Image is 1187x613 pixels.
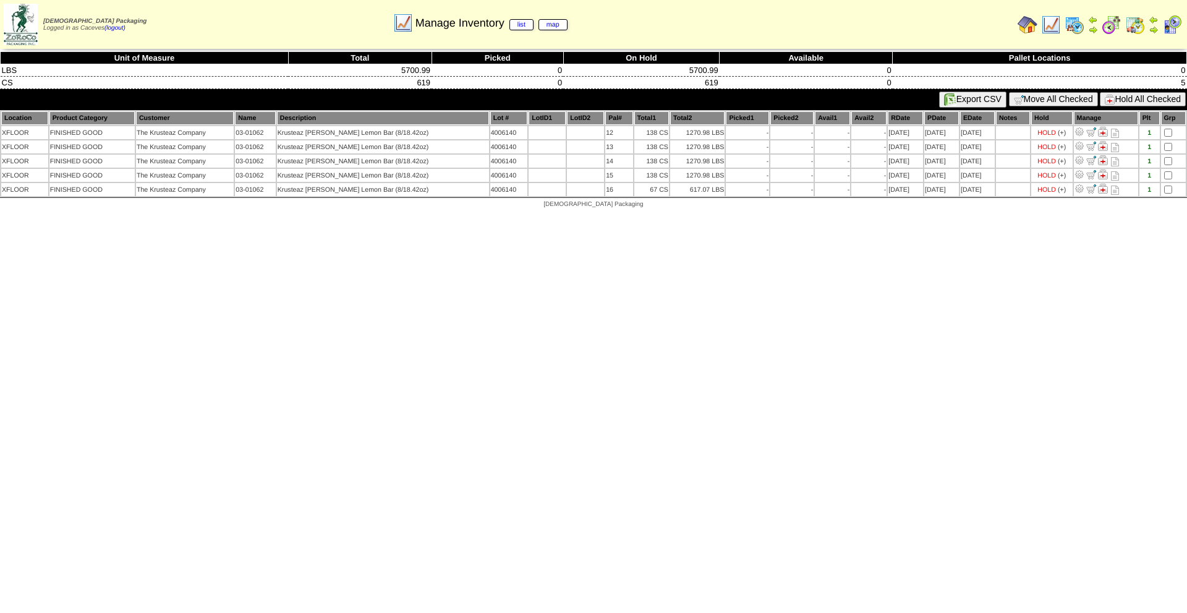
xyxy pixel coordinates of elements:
td: 13 [605,140,632,153]
td: [DATE] [960,155,995,168]
img: Manage Hold [1098,127,1108,137]
img: Move [1086,169,1096,179]
img: Manage Hold [1098,184,1108,194]
td: - [815,183,850,196]
div: (+) [1058,129,1066,137]
th: Plt [1139,111,1160,125]
img: Adjust [1074,184,1084,194]
th: Product Category [49,111,135,125]
td: The Krusteaz Company [136,126,234,139]
td: FINISHED GOOD [49,169,135,182]
td: Krusteaz [PERSON_NAME] Lemon Bar (8/18.42oz) [277,140,489,153]
td: 617.07 LBS [670,183,725,196]
td: [DATE] [960,183,995,196]
span: Logged in as Caceves [43,18,147,32]
img: excel.gif [944,93,956,106]
td: - [815,126,850,139]
td: 15 [605,169,632,182]
td: 1270.98 LBS [670,140,725,153]
td: XFLOOR [1,155,48,168]
div: 1 [1140,144,1159,151]
a: (logout) [104,25,126,32]
th: Customer [136,111,234,125]
td: - [770,169,814,182]
img: Adjust [1074,155,1084,165]
th: Notes [996,111,1030,125]
td: [DATE] [960,140,995,153]
div: 1 [1140,186,1159,194]
td: - [726,126,769,139]
span: Manage Inventory [415,17,568,30]
td: 138 CS [634,169,669,182]
td: 138 CS [634,140,669,153]
td: [DATE] [888,126,923,139]
td: The Krusteaz Company [136,169,234,182]
td: - [770,126,814,139]
div: (+) [1058,172,1066,179]
td: - [726,140,769,153]
td: - [770,140,814,153]
td: FINISHED GOOD [49,126,135,139]
th: Total1 [634,111,669,125]
div: (+) [1058,158,1066,165]
td: 5700.99 [288,64,432,77]
td: 03-01062 [235,140,275,153]
img: arrowright.gif [1088,25,1098,35]
img: arrowleft.gif [1149,15,1159,25]
div: (+) [1058,144,1066,151]
img: line_graph.gif [1041,15,1061,35]
td: 03-01062 [235,126,275,139]
td: - [851,140,887,153]
td: Krusteaz [PERSON_NAME] Lemon Bar (8/18.42oz) [277,169,489,182]
td: 4006140 [490,169,527,182]
i: Note [1111,129,1119,138]
a: list [509,19,534,30]
td: 138 CS [634,126,669,139]
th: Avail1 [815,111,850,125]
td: 619 [563,77,719,89]
td: Krusteaz [PERSON_NAME] Lemon Bar (8/18.42oz) [277,183,489,196]
img: Move [1086,127,1096,137]
img: calendarprod.gif [1065,15,1084,35]
th: Name [235,111,275,125]
img: home.gif [1018,15,1037,35]
td: [DATE] [960,169,995,182]
th: Available [720,52,893,64]
td: [DATE] [960,126,995,139]
div: HOLD [1037,158,1056,165]
th: LotID1 [529,111,566,125]
td: - [815,155,850,168]
th: Avail2 [851,111,887,125]
div: 1 [1140,172,1159,179]
img: cart.gif [1014,95,1024,105]
td: - [815,169,850,182]
img: hold.gif [1105,95,1115,105]
td: 0 [720,64,893,77]
td: [DATE] [924,126,959,139]
td: [DATE] [924,140,959,153]
td: 138 CS [634,155,669,168]
td: FINISHED GOOD [49,183,135,196]
img: Move [1086,184,1096,194]
td: 1270.98 LBS [670,126,725,139]
th: Picked [432,52,563,64]
td: 1270.98 LBS [670,155,725,168]
td: The Krusteaz Company [136,140,234,153]
img: calendarblend.gif [1102,15,1121,35]
th: Total2 [670,111,725,125]
td: 4006140 [490,183,527,196]
td: CS [1,77,289,89]
td: 4006140 [490,155,527,168]
th: Total [288,52,432,64]
td: 0 [893,64,1187,77]
img: zoroco-logo-small.webp [4,4,38,45]
td: 1270.98 LBS [670,169,725,182]
td: - [851,126,887,139]
td: 619 [288,77,432,89]
td: XFLOOR [1,183,48,196]
td: 5700.99 [563,64,719,77]
td: Krusteaz [PERSON_NAME] Lemon Bar (8/18.42oz) [277,126,489,139]
td: XFLOOR [1,169,48,182]
td: 14 [605,155,632,168]
td: [DATE] [888,155,923,168]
